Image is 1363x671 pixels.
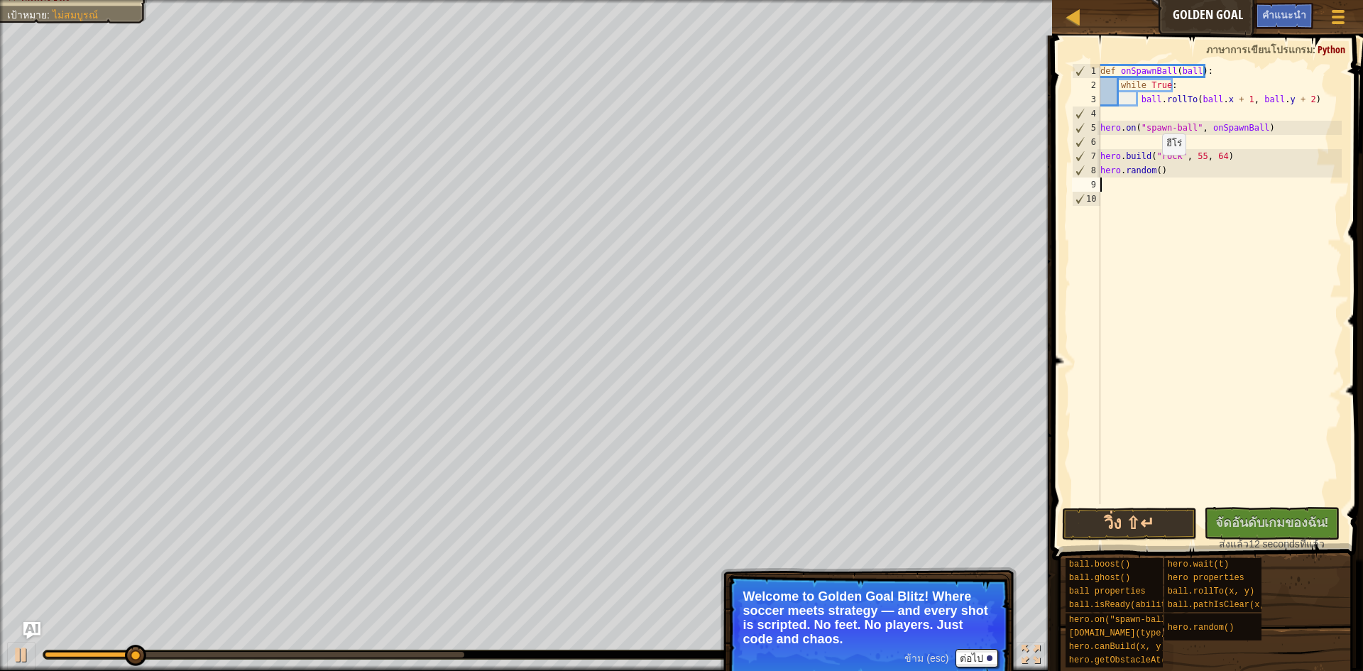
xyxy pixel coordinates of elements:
[1320,3,1356,36] button: แสดงเมนูเกมส์
[1069,600,1176,610] span: ball.isReady(ability)
[1206,43,1313,56] span: ภาษาการเขียนโปรแกรม
[1168,560,1229,569] span: hero.wait(t)
[1262,8,1306,21] span: คำแนะนำ
[1211,537,1332,551] div: 12 secondsที่แล้ว
[1166,138,1182,149] code: ฮีโร่
[1062,508,1198,540] button: วิ่ง ⇧↵
[1073,107,1100,121] div: 4
[1069,655,1192,665] span: hero.getObstacleAt(x, y)
[53,9,98,21] span: ไม่สมบูรณ์
[1217,3,1255,29] button: Ask AI
[1168,587,1254,596] span: ball.rollTo(x, y)
[1073,121,1100,135] div: 5
[1073,163,1100,178] div: 8
[1204,507,1340,540] button: จัดอันดับเกมของฉัน!
[1073,192,1100,206] div: 10
[1072,92,1100,107] div: 3
[1069,560,1130,569] span: ball.boost()
[1073,149,1100,163] div: 7
[1072,78,1100,92] div: 2
[1313,43,1318,56] span: :
[1069,615,1192,625] span: hero.on("spawn-ball", f)
[1168,600,1280,610] span: ball.pathIsClear(x, y)
[743,589,995,646] p: Welcome to Golden Goal Blitz! Where soccer meets strategy — and every shot is scripted. No feet. ...
[7,642,35,671] button: Ctrl + P: Play
[1318,43,1345,56] span: Python
[23,622,40,639] button: Ask AI
[1017,642,1045,671] button: สลับเป็นเต็มจอ
[1168,623,1235,633] span: hero.random()
[1069,573,1130,583] span: ball.ghost()
[1219,538,1249,550] span: ส่งแล้ว
[1224,8,1248,21] span: Ask AI
[956,649,998,667] button: ต่อไป
[1072,178,1100,192] div: 9
[7,9,47,21] span: เป้าหมาย
[904,653,948,664] span: ข้าม (esc)
[1215,513,1328,531] span: จัดอันดับเกมของฉัน!
[1069,642,1166,652] span: hero.canBuild(x, y)
[47,9,53,21] span: :
[1168,573,1244,583] span: hero properties
[1073,135,1100,149] div: 6
[1069,628,1197,638] span: [DOMAIN_NAME](type, x, y)
[1069,587,1146,596] span: ball properties
[1073,64,1100,78] div: 1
